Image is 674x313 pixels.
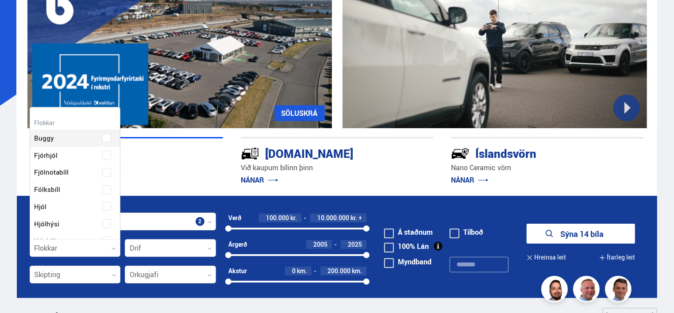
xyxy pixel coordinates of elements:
label: Á staðnum [384,229,433,236]
div: Íslandsvörn [451,145,612,160]
div: [DOMAIN_NAME] [241,145,402,160]
img: -Svtn6bYgwAsiwNX.svg [451,144,470,163]
label: 100% Lán [384,243,429,250]
span: Fólksbíll [35,183,61,196]
button: Sýna 14 bíla [527,224,635,244]
label: Tilboð [450,229,483,236]
span: kr. [350,214,357,221]
span: Fjölnotabíll [35,166,69,179]
span: Hjólhýsi [35,218,60,230]
span: Fjórhjól [35,149,58,162]
span: Húsbíll [35,235,56,248]
div: Akstur [228,267,247,275]
span: 200.000 [327,267,350,275]
span: 2025 [348,240,362,248]
img: tr5P-W3DuiFaO7aO.svg [241,144,259,163]
a: NÁNAR [241,175,278,185]
span: 2005 [313,240,327,248]
a: NÁNAR [451,175,489,185]
span: 0 [292,267,296,275]
span: kr. [290,214,297,221]
button: Hreinsa leit [527,248,566,267]
img: nhp88E3Fdnt1Opn2.png [543,277,569,304]
div: Árgerð [228,241,247,248]
p: Við kaupum bílinn þinn [241,163,433,173]
p: Nano Ceramic vörn [451,163,643,173]
button: Open LiveChat chat widget [7,4,34,30]
div: Verð [228,214,241,221]
span: + [358,214,362,221]
span: Hjól [35,200,47,213]
span: 10.000.000 [317,214,349,222]
button: Ítarleg leit [599,248,635,267]
span: 100.000 [266,214,289,222]
span: km. [297,267,307,275]
img: FbJEzSuNWCJXmdc-.webp [606,277,633,304]
span: km. [352,267,362,275]
a: SÖLUSKRÁ [274,105,325,121]
img: siFngHWaQ9KaOqBr.png [574,277,601,304]
label: Myndband [384,258,431,265]
span: Buggy [35,132,54,145]
p: [PERSON_NAME] finna bílinn [31,163,223,173]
